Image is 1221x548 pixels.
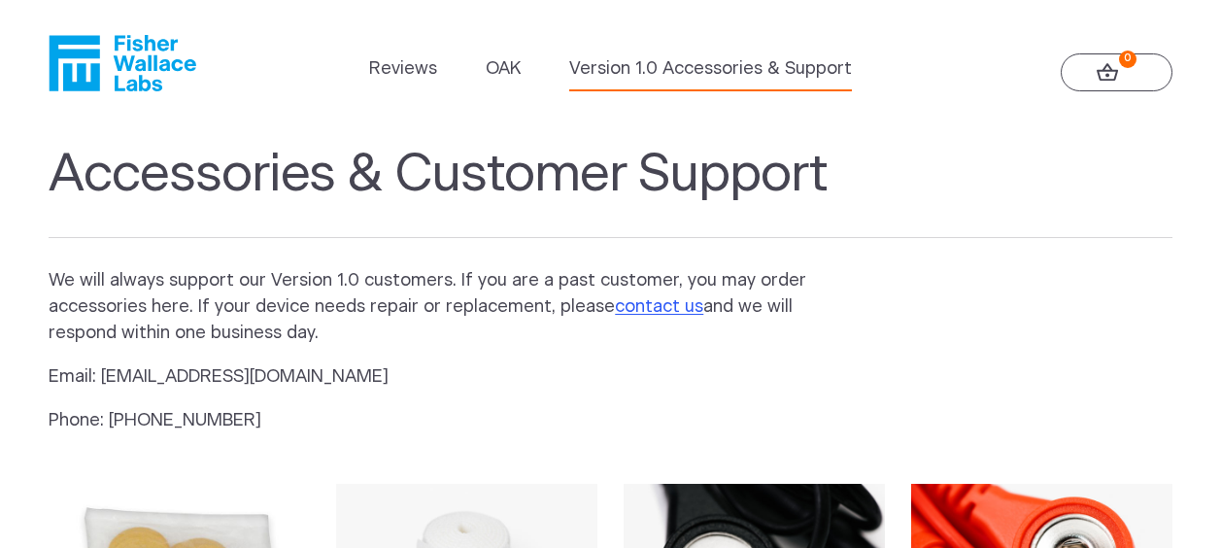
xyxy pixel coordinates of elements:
[369,56,437,83] a: Reviews
[569,56,852,83] a: Version 1.0 Accessories & Support
[615,298,703,316] a: contact us
[49,408,841,434] p: Phone: [PHONE_NUMBER]
[1061,53,1172,91] a: 0
[49,144,1171,238] h1: Accessories & Customer Support
[486,56,521,83] a: OAK
[49,364,841,391] p: Email: [EMAIL_ADDRESS][DOMAIN_NAME]
[49,35,196,91] a: Fisher Wallace
[1119,51,1136,68] strong: 0
[49,268,841,347] p: We will always support our Version 1.0 customers. If you are a past customer, you may order acces...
